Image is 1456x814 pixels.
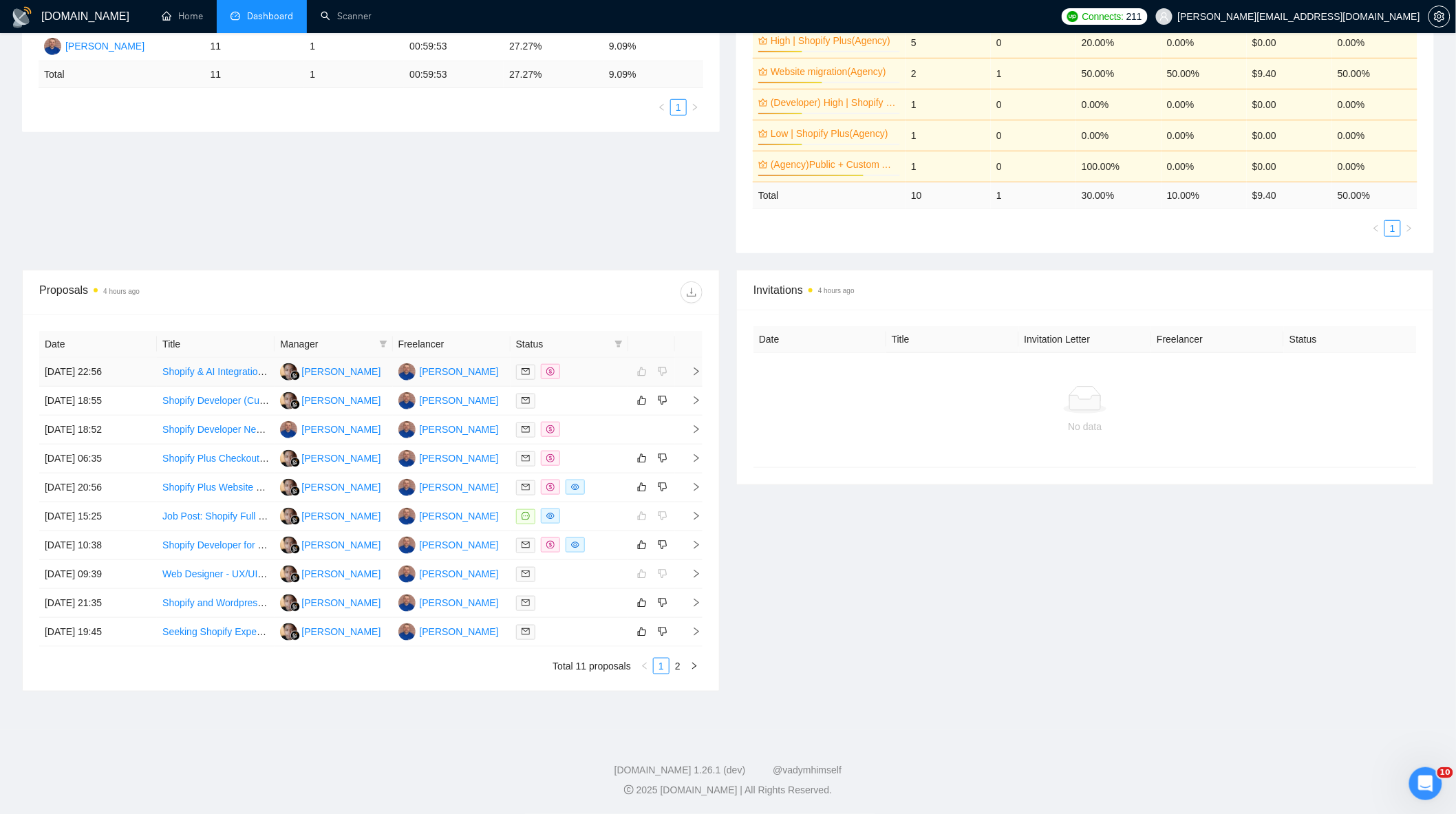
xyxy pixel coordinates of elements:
[654,392,671,409] button: dislike
[1384,220,1401,237] li: 1
[614,340,623,348] span: filter
[1332,58,1417,89] td: 50.00%
[1151,326,1284,353] th: Freelancer
[162,10,203,22] a: homeHome
[162,511,435,522] a: Job Post: Shopify Full Stack Developer (Long-term cooperation)
[157,531,275,560] td: Shopify Developer for Cart Upsell Implementation
[304,61,404,88] td: 1
[1332,27,1417,58] td: 0.00%
[637,539,647,550] span: like
[275,331,392,358] th: Manager
[1429,11,1450,22] span: setting
[906,89,991,120] td: 1
[280,394,381,405] a: MA[PERSON_NAME]
[603,61,703,88] td: 9.09 %
[280,421,297,438] img: AU
[280,508,297,525] img: MA
[636,658,653,674] li: Previous Page
[624,785,634,795] span: copyright
[398,623,416,641] img: AU
[157,387,275,416] td: Shopify Developer (Custom Development & API Integration)
[753,281,1417,299] span: Invitations
[157,589,275,618] td: Shopify and Wordpress Developer for Supplement Company- Supplement expertise required
[398,450,416,467] img: AU
[280,625,381,636] a: MA[PERSON_NAME]
[906,120,991,151] td: 1
[1247,120,1332,151] td: $0.00
[162,453,442,464] a: Shopify Plus Checkout Optimization & A/B Testing Expert Needed
[157,331,275,358] th: Title
[420,537,499,553] div: [PERSON_NAME]
[571,541,579,549] span: eye
[162,539,374,550] a: Shopify Developer for Cart Upsell Implementation
[546,454,555,462] span: dollar
[398,510,499,521] a: AU[PERSON_NAME]
[1405,224,1413,233] span: right
[522,599,530,607] span: mail
[546,483,555,491] span: dollar
[1401,220,1417,237] li: Next Page
[637,395,647,406] span: like
[398,479,416,496] img: AU
[280,623,297,641] img: MA
[670,658,686,674] li: 2
[398,392,416,409] img: AU
[39,387,157,416] td: [DATE] 18:55
[162,424,526,435] a: Shopify Developer Needed to Migrate WooCommerce/WordPress Website to Shopify
[571,483,579,491] span: eye
[290,602,300,612] img: gigradar-bm.png
[280,365,381,376] a: MA[PERSON_NAME]
[1076,120,1161,151] td: 0.00%
[681,598,701,608] span: right
[420,422,499,437] div: [PERSON_NAME]
[991,89,1076,120] td: 0
[653,658,670,674] li: 1
[1409,767,1442,800] iframe: Intercom live chat
[906,27,991,58] td: 5
[658,395,667,406] span: dislike
[290,371,300,381] img: gigradar-bm.png
[771,33,897,48] a: High | Shopify Plus(Agency)
[1247,151,1332,182] td: $0.00
[398,365,499,376] a: AU[PERSON_NAME]
[546,541,555,549] span: dollar
[758,67,768,76] span: crown
[157,416,275,445] td: Shopify Developer Needed to Migrate WooCommerce/WordPress Website to Shopify
[1372,224,1380,233] span: left
[1076,182,1161,208] td: 30.00 %
[398,394,499,405] a: AU[PERSON_NAME]
[906,151,991,182] td: 1
[280,539,381,550] a: MA[PERSON_NAME]
[522,425,530,433] span: mail
[553,658,631,674] li: Total 11 proposals
[753,326,886,353] th: Date
[1161,27,1247,58] td: 0.00%
[687,99,703,116] li: Next Page
[290,631,300,641] img: gigradar-bm.png
[376,334,390,354] span: filter
[301,451,381,466] div: [PERSON_NAME]
[157,358,275,387] td: Shopify & AI Integration Specialist | Store Optimization & Automation Expert
[398,481,499,492] a: AU[PERSON_NAME]
[1401,220,1417,237] button: right
[1247,27,1332,58] td: $0.00
[398,625,499,636] a: AU[PERSON_NAME]
[157,473,275,502] td: Shopify Plus Website Rebrand + More
[658,539,667,550] span: dislike
[634,595,650,611] button: like
[1126,9,1142,24] span: 211
[658,597,667,608] span: dislike
[504,32,603,61] td: 27.27%
[231,11,240,21] span: dashboard
[280,597,381,608] a: MA[PERSON_NAME]
[290,515,300,525] img: gigradar-bm.png
[280,336,373,352] span: Manager
[546,425,555,433] span: dollar
[634,479,650,495] button: like
[290,458,300,467] img: gigradar-bm.png
[1332,89,1417,120] td: 0.00%
[681,367,701,376] span: right
[614,764,746,775] a: [DOMAIN_NAME] 1.26.1 (dev)
[1076,89,1161,120] td: 0.00%
[654,595,671,611] button: dislike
